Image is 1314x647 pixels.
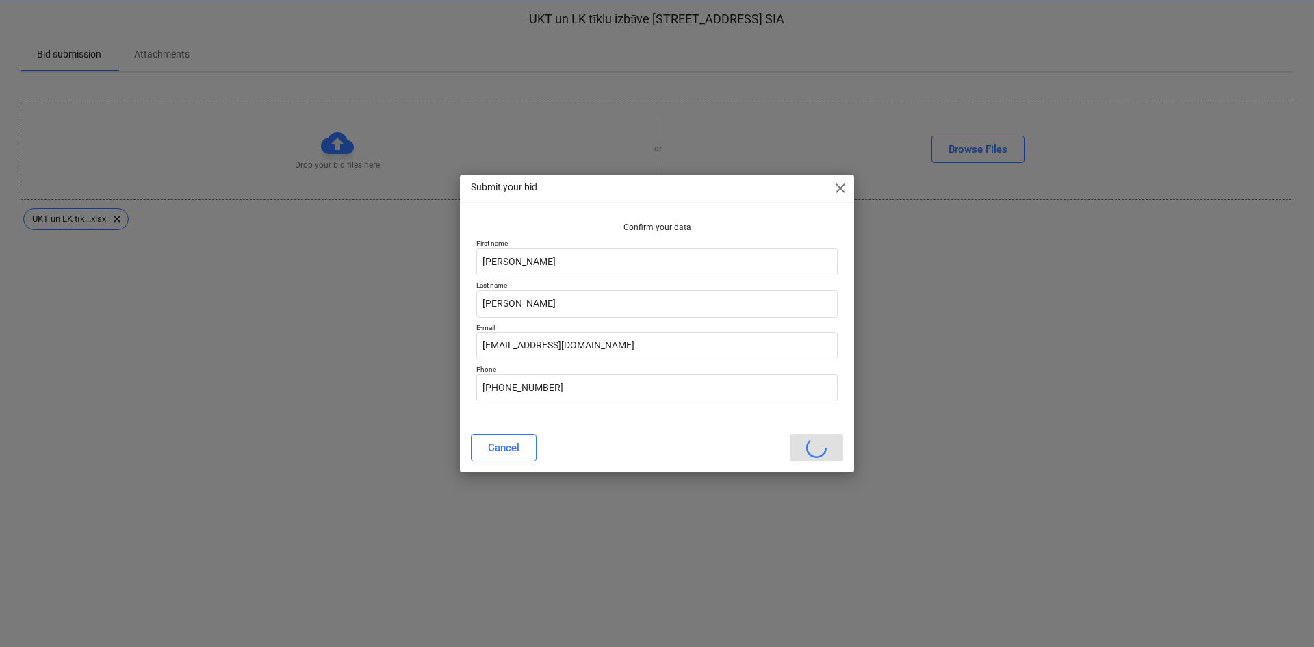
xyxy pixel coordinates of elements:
[476,239,838,248] p: First name
[476,365,838,374] p: Phone
[471,180,537,194] p: Submit your bid
[476,323,838,332] p: E-mail
[476,222,838,233] p: Confirm your data
[488,439,519,457] div: Cancel
[832,180,849,196] span: close
[471,434,537,461] button: Cancel
[476,281,838,290] p: Last name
